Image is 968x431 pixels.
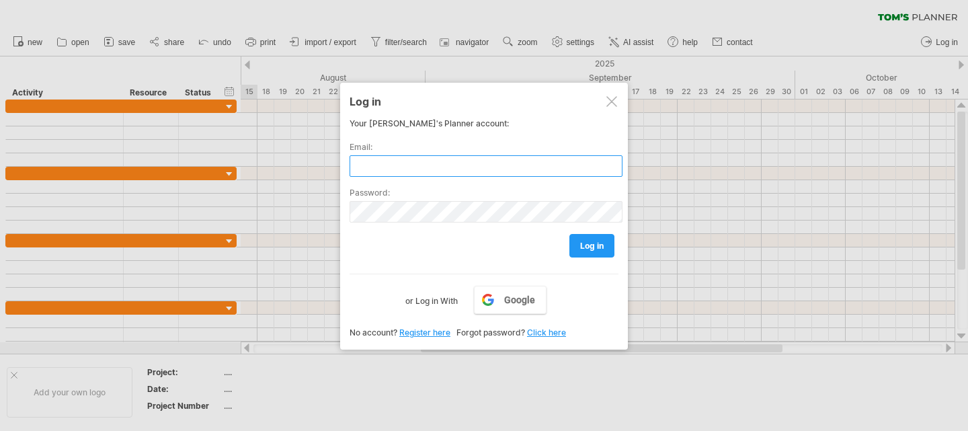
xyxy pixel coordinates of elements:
div: Log in [350,89,618,113]
span: log in [580,241,604,251]
a: log in [569,234,614,258]
span: Forgot password? [456,327,525,338]
a: Google [474,286,547,314]
span: Google [504,295,535,305]
span: No account? [350,327,397,338]
label: Email: [350,142,618,152]
label: or Log in With [405,286,458,309]
a: Click here [527,327,566,338]
label: Password: [350,188,618,198]
div: Your [PERSON_NAME]'s Planner account: [350,118,618,128]
a: Register here [399,327,450,338]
